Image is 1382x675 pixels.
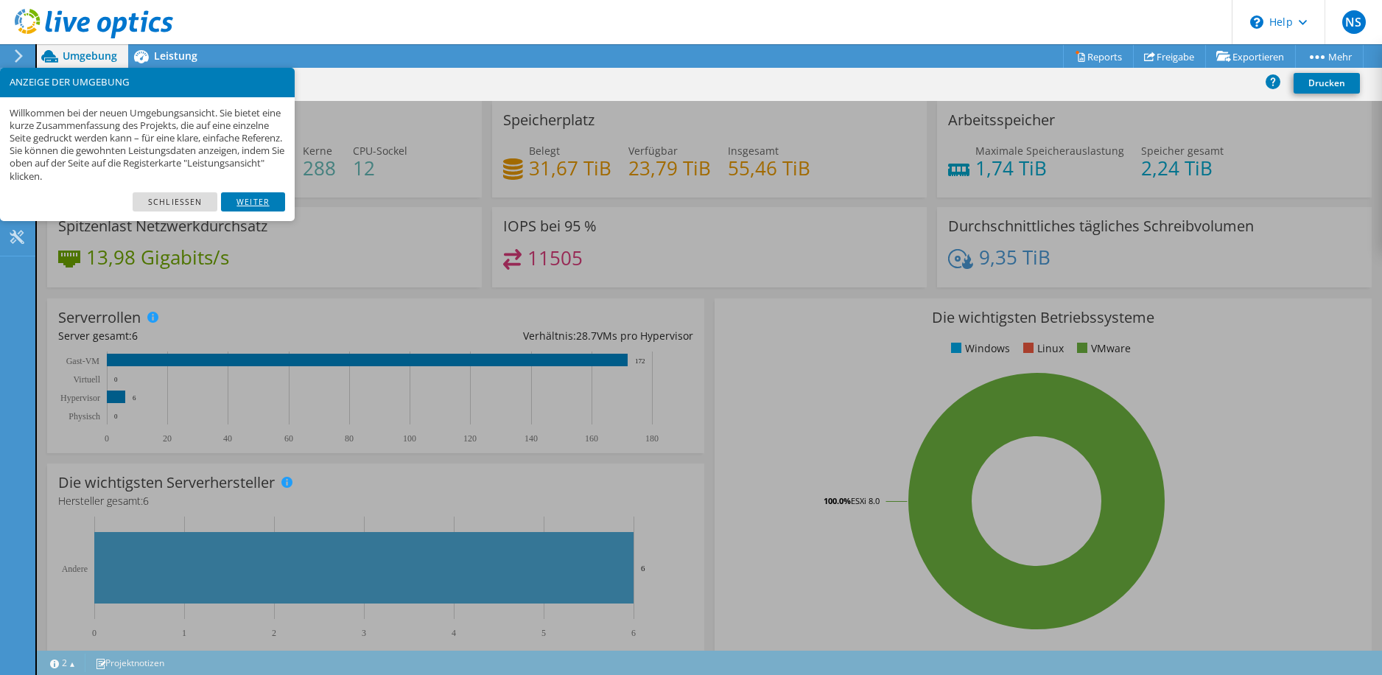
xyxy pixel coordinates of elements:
svg: \n [1250,15,1263,29]
span: Leistung [154,49,197,63]
a: Schließen [133,192,217,211]
a: Drucken [1294,73,1360,94]
a: 2 [40,654,85,672]
a: Freigabe [1133,45,1206,68]
h3: ANZEIGE DER UMGEBUNG [10,77,285,87]
a: Mehr [1295,45,1364,68]
a: Projektnotizen [85,654,175,672]
a: Exportieren [1205,45,1296,68]
p: Willkommen bei der neuen Umgebungsansicht. Sie bietet eine kurze Zusammenfassung des Projekts, di... [10,107,285,183]
span: NS [1342,10,1366,34]
a: Weiter [221,192,285,211]
span: Umgebung [63,49,117,63]
a: Reports [1063,45,1134,68]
